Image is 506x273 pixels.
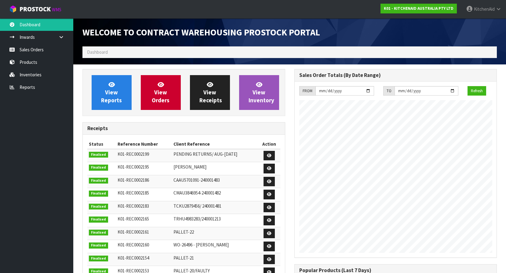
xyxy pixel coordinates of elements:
img: cube-alt.png [9,5,17,13]
span: TRHU4983283/240001213 [173,216,221,222]
span: Finalised [89,256,108,262]
a: ViewInventory [239,75,279,110]
a: ViewOrders [141,75,181,110]
span: Finalised [89,178,108,184]
span: K01-REC0002160 [118,242,149,248]
span: Dashboard [87,49,108,55]
span: Finalised [89,152,108,158]
span: ProStock [20,5,51,13]
small: WMS [52,7,61,13]
span: WO-26496 - [PERSON_NAME] [173,242,229,248]
span: Finalised [89,242,108,249]
span: View Receipts [199,81,222,104]
span: [PERSON_NAME] [173,164,206,170]
span: K01-REC0002199 [118,151,149,157]
span: PALLET-21 [173,255,194,261]
button: Refresh [468,86,486,96]
span: K01-REC0002185 [118,190,149,196]
th: Client Reference [172,139,258,149]
span: Finalised [89,230,108,236]
span: Welcome to Contract Warehousing ProStock Portal [82,27,320,38]
th: Reference Number [116,139,172,149]
h3: Receipts [87,126,280,131]
span: K01-REC0002183 [118,203,149,209]
span: KitchenAid [474,6,495,12]
span: TCKU2879456/ 240001481 [173,203,221,209]
span: Finalised [89,204,108,210]
th: Action [258,139,280,149]
div: FROM [299,86,315,96]
span: View Inventory [249,81,274,104]
span: PENDING RETURNS/ AUG-[DATE] [173,151,237,157]
span: K01-REC0002161 [118,229,149,235]
span: CAAU5701091-240001483 [173,177,220,183]
span: K01-REC0002195 [118,164,149,170]
span: View Orders [152,81,169,104]
span: Finalised [89,165,108,171]
span: K01-REC0002165 [118,216,149,222]
span: Finalised [89,217,108,223]
span: View Reports [101,81,122,104]
span: Finalised [89,191,108,197]
span: CMAU3846954-240001482 [173,190,221,196]
a: ViewReports [92,75,132,110]
strong: K01 - KITCHENAID AUSTRALIA PTY LTD [384,6,453,11]
th: Status [87,139,116,149]
h3: Sales Order Totals (By Date Range) [299,72,492,78]
div: TO [383,86,395,96]
span: PALLET-22 [173,229,194,235]
a: ViewReceipts [190,75,230,110]
span: K01-REC0002186 [118,177,149,183]
span: K01-REC0002154 [118,255,149,261]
